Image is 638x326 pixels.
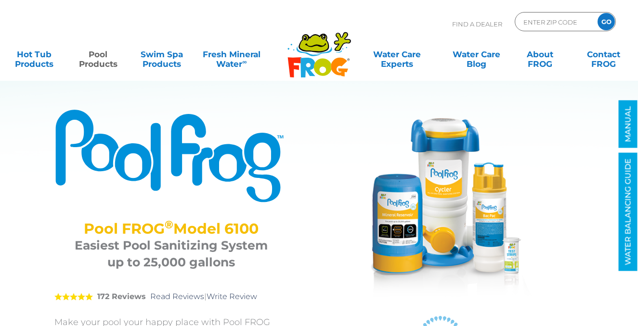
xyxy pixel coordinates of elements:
input: GO [598,13,615,30]
h3: Easiest Pool Sanitizing System up to 25,000 gallons [66,237,276,271]
sup: ® [165,218,173,231]
a: MANUAL [619,100,638,148]
img: Product Logo [54,108,288,203]
a: Swim SpaProducts [137,45,186,64]
a: Water CareExperts [357,45,437,64]
a: WATER BALANCING GUIDE [619,153,638,271]
h2: Pool FROG Model 6100 [66,220,276,237]
a: Water CareBlog [452,45,501,64]
img: Frog Products Logo [282,19,356,78]
a: Hot TubProducts [10,45,59,64]
div: | [54,278,288,315]
span: 5 [54,293,93,301]
a: AboutFROG [515,45,565,64]
a: ContactFROG [579,45,628,64]
a: Read Reviews [150,292,204,301]
a: PoolProducts [73,45,123,64]
strong: 172 Reviews [97,292,146,301]
p: Find A Dealer [452,12,502,36]
sup: ∞ [242,58,247,65]
a: Write Review [207,292,257,301]
a: Fresh MineralWater∞ [201,45,263,64]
